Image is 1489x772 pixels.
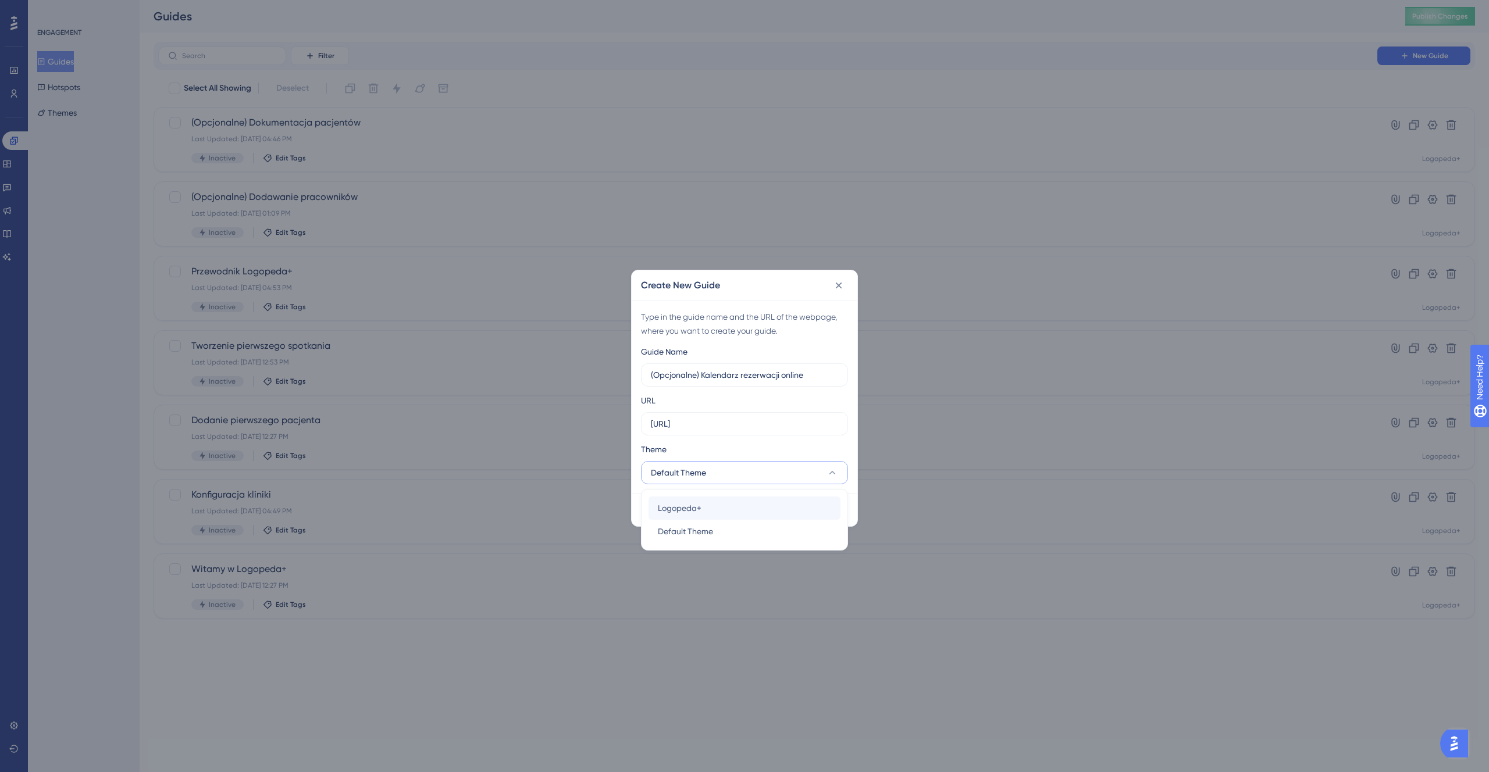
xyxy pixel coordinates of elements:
[1440,726,1475,761] iframe: UserGuiding AI Assistant Launcher
[651,466,706,480] span: Default Theme
[641,310,848,338] div: Type in the guide name and the URL of the webpage, where you want to create your guide.
[651,369,838,381] input: How to Create
[651,417,838,430] input: https://www.example.com
[658,524,713,538] span: Default Theme
[641,278,720,292] h2: Create New Guide
[641,442,667,456] span: Theme
[658,501,701,515] span: Logopeda+
[27,3,73,17] span: Need Help?
[641,394,656,408] div: URL
[641,345,687,359] div: Guide Name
